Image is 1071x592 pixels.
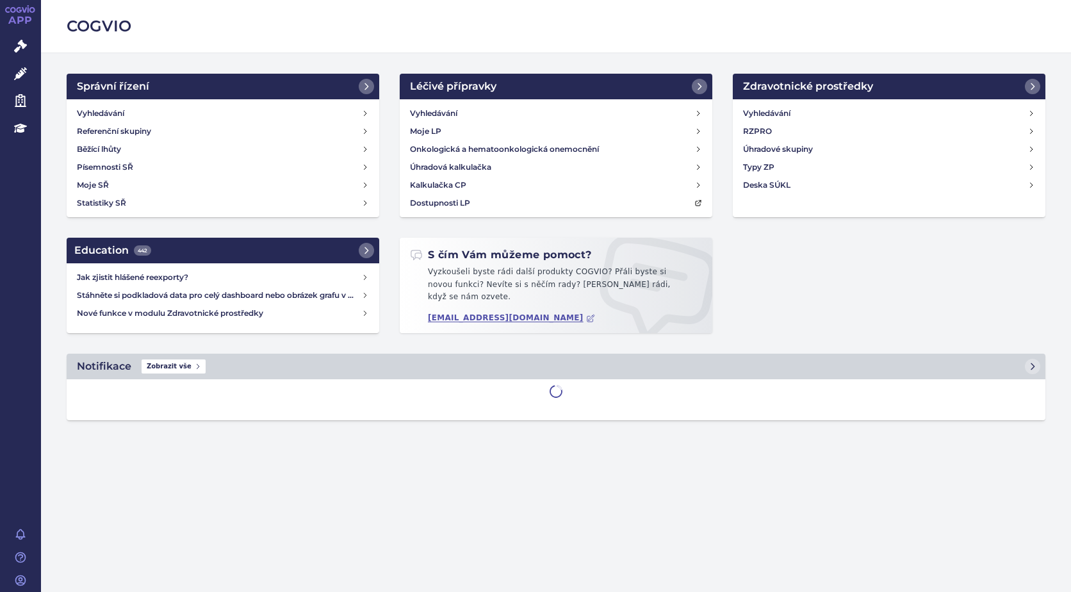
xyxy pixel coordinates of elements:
a: Úhradové skupiny [738,140,1040,158]
h4: Moje LP [410,125,441,138]
h4: Stáhněte si podkladová data pro celý dashboard nebo obrázek grafu v COGVIO App modulu Analytics [77,289,361,302]
a: Písemnosti SŘ [72,158,374,176]
a: Education442 [67,238,379,263]
span: 442 [134,245,151,256]
a: Statistiky SŘ [72,194,374,212]
a: Moje LP [405,122,707,140]
a: Vyhledávání [738,104,1040,122]
a: Stáhněte si podkladová data pro celý dashboard nebo obrázek grafu v COGVIO App modulu Analytics [72,286,374,304]
h2: Education [74,243,151,258]
h4: Onkologická a hematoonkologická onemocnění [410,143,599,156]
a: Vyhledávání [405,104,707,122]
p: Vyzkoušeli byste rádi další produkty COGVIO? Přáli byste si novou funkci? Nevíte si s něčím rady?... [410,266,702,309]
a: Úhradová kalkulačka [405,158,707,176]
a: Dostupnosti LP [405,194,707,212]
a: Jak zjistit hlášené reexporty? [72,268,374,286]
a: Onkologická a hematoonkologická onemocnění [405,140,707,158]
h4: RZPRO [743,125,772,138]
h2: COGVIO [67,15,1045,37]
a: Referenční skupiny [72,122,374,140]
h4: Nové funkce v modulu Zdravotnické prostředky [77,307,361,320]
a: Vyhledávání [72,104,374,122]
h4: Statistiky SŘ [77,197,126,210]
a: Typy ZP [738,158,1040,176]
h4: Vyhledávání [743,107,790,120]
h4: Úhradová kalkulačka [410,161,491,174]
h2: Notifikace [77,359,131,374]
a: Nové funkce v modulu Zdravotnické prostředky [72,304,374,322]
a: Správní řízení [67,74,379,99]
a: [EMAIL_ADDRESS][DOMAIN_NAME] [428,313,595,323]
h4: Kalkulačka CP [410,179,466,192]
a: Moje SŘ [72,176,374,194]
h4: Vyhledávání [410,107,457,120]
a: RZPRO [738,122,1040,140]
h4: Běžící lhůty [77,143,121,156]
a: NotifikaceZobrazit vše [67,354,1045,379]
a: Běžící lhůty [72,140,374,158]
h2: S čím Vám můžeme pomoct? [410,248,592,262]
a: Deska SÚKL [738,176,1040,194]
a: Zdravotnické prostředky [733,74,1045,99]
h4: Referenční skupiny [77,125,151,138]
h2: Léčivé přípravky [410,79,496,94]
h2: Správní řízení [77,79,149,94]
h4: Moje SŘ [77,179,109,192]
a: Léčivé přípravky [400,74,712,99]
h4: Vyhledávání [77,107,124,120]
h4: Jak zjistit hlášené reexporty? [77,271,361,284]
h4: Dostupnosti LP [410,197,470,210]
h4: Deska SÚKL [743,179,790,192]
a: Kalkulačka CP [405,176,707,194]
h4: Typy ZP [743,161,774,174]
h4: Úhradové skupiny [743,143,813,156]
h2: Zdravotnické prostředky [743,79,873,94]
span: Zobrazit vše [142,359,206,374]
h4: Písemnosti SŘ [77,161,133,174]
